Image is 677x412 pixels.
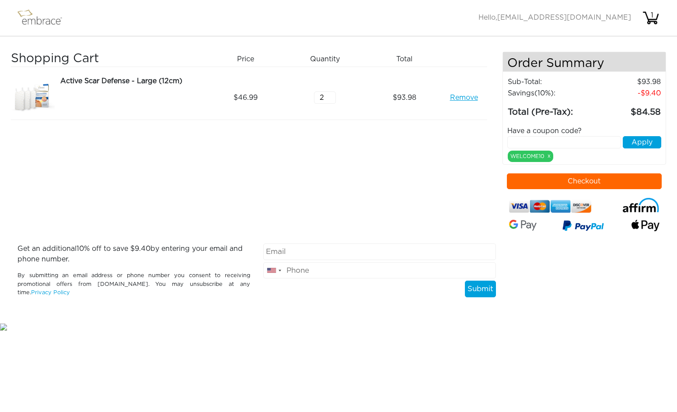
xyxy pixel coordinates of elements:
a: Remove [450,92,478,103]
a: 1 [642,14,660,21]
h4: Order Summary [503,52,666,72]
a: Privacy Policy [31,290,70,296]
td: Total (Pre-Tax): [507,99,592,119]
input: Email [263,243,496,260]
h3: Shopping Cart [11,52,203,67]
td: 9.40 [592,88,661,99]
span: Hello, [478,14,631,21]
span: 9.40 [135,245,150,252]
div: Active Scar Defense - Large (12cm) [60,76,203,86]
span: 46.99 [234,92,258,103]
div: Have a coupon code? [501,126,668,136]
img: cart [642,9,660,27]
span: 93.98 [393,92,416,103]
img: fullApplePay.png [632,220,660,231]
img: d2f91f46-8dcf-11e7-b919-02e45ca4b85b.jpeg [11,76,55,120]
input: Phone [263,262,496,279]
td: 93.98 [592,76,661,88]
img: Google-Pay-Logo.svg [509,220,537,231]
button: Checkout [507,173,662,189]
span: (10%) [534,90,554,97]
img: credit-cards.png [509,198,591,215]
div: WELCOME10 [508,151,553,162]
div: 1 [643,10,661,21]
td: Sub-Total: [507,76,592,88]
button: Apply [623,136,661,148]
td: Savings : [507,88,592,99]
div: United States: +1 [264,263,284,278]
p: By submitting an email address or phone number you consent to receiving promotional offers from [... [17,271,250,297]
td: 84.58 [592,99,661,119]
img: logo.png [15,7,72,29]
div: Price [209,52,289,67]
img: affirm-logo.svg [622,198,660,212]
span: Quantity [310,54,340,64]
img: paypal-v3.png [562,218,604,235]
span: 10 [77,245,84,252]
a: x [548,152,551,160]
span: [EMAIL_ADDRESS][DOMAIN_NAME] [497,14,631,21]
p: Get an additional % off to save $ by entering your email and phone number. [17,243,250,264]
button: Submit [465,281,496,297]
div: Total [368,52,447,67]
